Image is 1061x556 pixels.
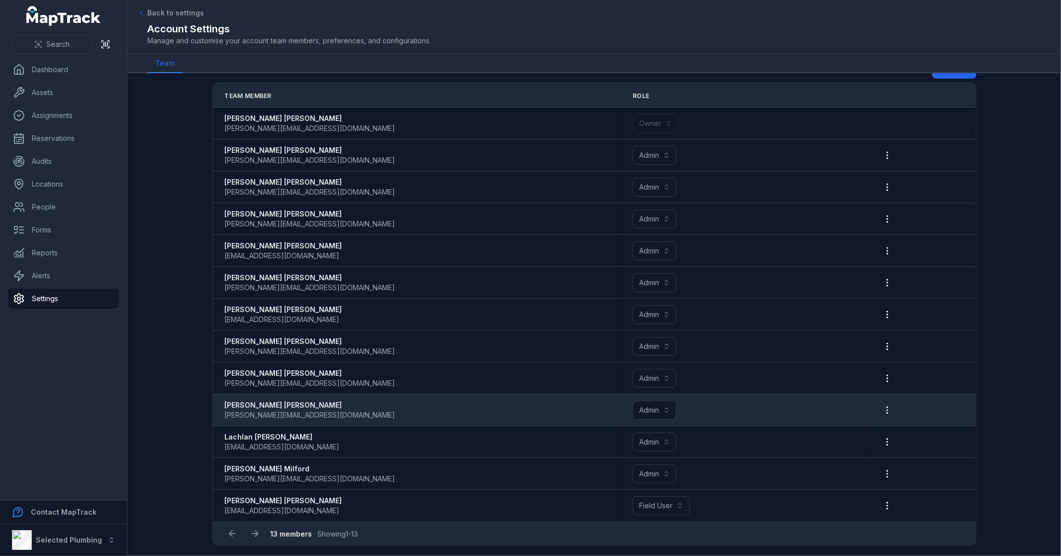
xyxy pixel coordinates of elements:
[633,464,676,483] button: Admin
[8,174,119,194] a: Locations
[8,151,119,171] a: Audits
[8,220,119,240] a: Forms
[271,530,312,538] strong: 13 members
[8,197,119,217] a: People
[8,243,119,263] a: Reports
[225,305,342,315] strong: [PERSON_NAME] [PERSON_NAME]
[633,337,676,356] button: Admin
[8,289,119,309] a: Settings
[633,241,676,260] button: Admin
[225,410,395,420] span: [PERSON_NAME][EMAIL_ADDRESS][DOMAIN_NAME]
[147,22,1041,36] h2: Account Settings
[12,35,92,54] button: Search
[225,496,342,506] strong: [PERSON_NAME] [PERSON_NAME]
[633,401,676,420] button: Admin
[225,432,340,442] strong: Lachlan [PERSON_NAME]
[633,178,676,197] button: Admin
[225,219,395,229] span: [PERSON_NAME][EMAIL_ADDRESS][DOMAIN_NAME]
[633,305,676,324] button: Admin
[26,6,101,26] a: MapTrack
[633,210,676,228] button: Admin
[225,378,395,388] span: [PERSON_NAME][EMAIL_ADDRESS][DOMAIN_NAME]
[633,273,676,292] button: Admin
[225,209,395,219] strong: [PERSON_NAME] [PERSON_NAME]
[8,60,119,80] a: Dashboard
[633,496,690,515] button: Field User
[225,187,395,197] span: [PERSON_NAME][EMAIL_ADDRESS][DOMAIN_NAME]
[633,92,649,100] span: Role
[225,123,395,133] span: [PERSON_NAME][EMAIL_ADDRESS][DOMAIN_NAME]
[225,273,395,283] strong: [PERSON_NAME] [PERSON_NAME]
[225,241,342,251] strong: [PERSON_NAME] [PERSON_NAME]
[633,433,676,451] button: Admin
[633,146,676,165] button: Admin
[225,442,340,452] span: [EMAIL_ADDRESS][DOMAIN_NAME]
[225,336,395,346] strong: [PERSON_NAME] [PERSON_NAME]
[8,266,119,286] a: Alerts
[36,536,102,544] strong: Selected Plumbing
[46,39,70,49] span: Search
[225,177,395,187] strong: [PERSON_NAME] [PERSON_NAME]
[225,113,395,123] strong: [PERSON_NAME] [PERSON_NAME]
[147,36,1041,46] span: Manage and customise your account team members, preferences, and configurations.
[225,283,395,293] span: [PERSON_NAME][EMAIL_ADDRESS][DOMAIN_NAME]
[147,8,204,18] span: Back to settings
[225,155,395,165] span: [PERSON_NAME][EMAIL_ADDRESS][DOMAIN_NAME]
[8,83,119,103] a: Assets
[8,106,119,125] a: Assignments
[225,506,340,516] span: [EMAIL_ADDRESS][DOMAIN_NAME]
[225,464,395,474] strong: [PERSON_NAME] Milford
[225,315,340,325] span: [EMAIL_ADDRESS][DOMAIN_NAME]
[225,346,395,356] span: [PERSON_NAME][EMAIL_ADDRESS][DOMAIN_NAME]
[225,145,395,155] strong: [PERSON_NAME] [PERSON_NAME]
[137,8,204,18] a: Back to settings
[31,508,96,516] strong: Contact MapTrack
[271,530,358,538] span: · Showing 1 - 13
[225,251,340,261] span: [EMAIL_ADDRESS][DOMAIN_NAME]
[225,92,272,100] span: Team Member
[8,128,119,148] a: Reservations
[225,368,395,378] strong: [PERSON_NAME] [PERSON_NAME]
[225,474,395,484] span: [PERSON_NAME][EMAIL_ADDRESS][DOMAIN_NAME]
[225,400,395,410] strong: [PERSON_NAME] [PERSON_NAME]
[633,369,676,388] button: Admin
[147,54,183,73] a: Team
